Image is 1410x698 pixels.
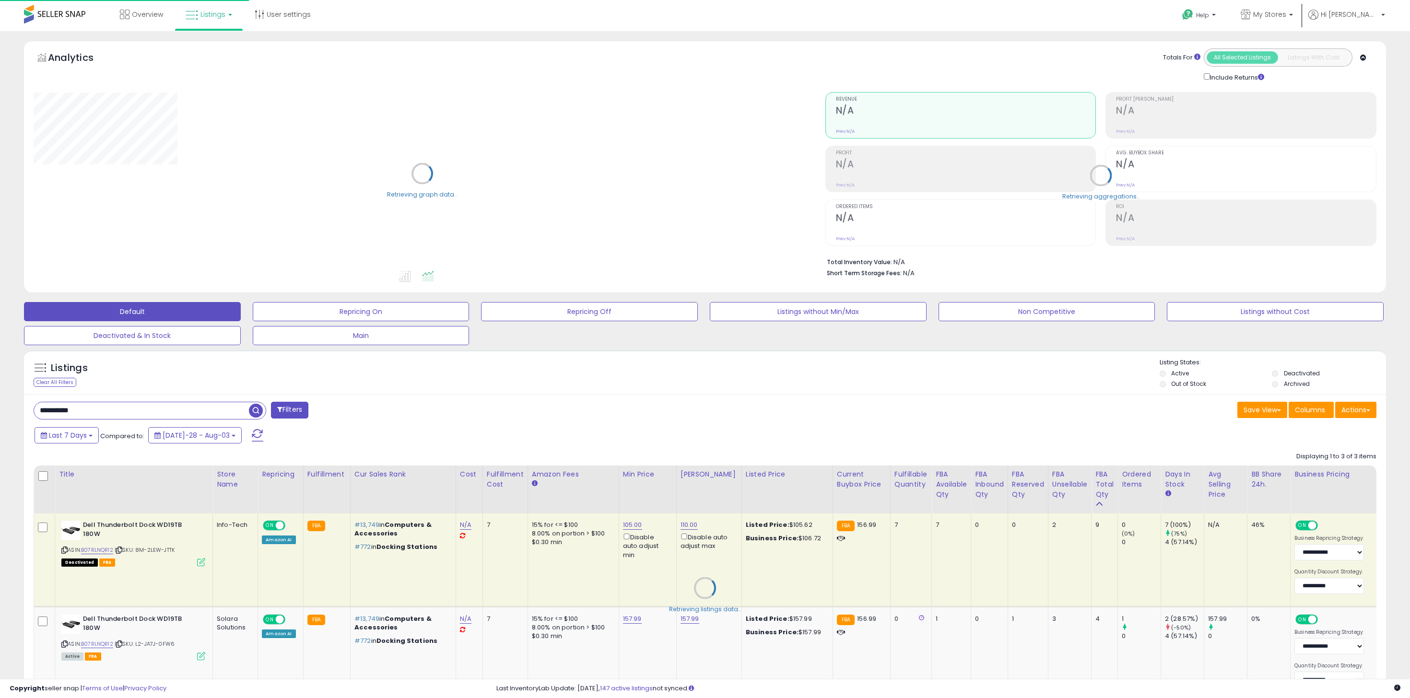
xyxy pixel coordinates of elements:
[1321,10,1378,19] span: Hi [PERSON_NAME]
[253,326,470,345] button: Main
[10,684,45,693] strong: Copyright
[1197,71,1276,82] div: Include Returns
[939,302,1155,321] button: Non Competitive
[1182,9,1194,21] i: Get Help
[24,302,241,321] button: Default
[1167,302,1384,321] button: Listings without Cost
[24,326,241,345] button: Deactivated & In Stock
[1196,11,1209,19] span: Help
[710,302,927,321] button: Listings without Min/Max
[481,302,698,321] button: Repricing Off
[387,190,457,198] div: Retrieving graph data..
[1308,10,1385,31] a: Hi [PERSON_NAME]
[253,302,470,321] button: Repricing On
[48,51,112,67] h5: Analytics
[10,684,166,693] div: seller snap | |
[200,10,225,19] span: Listings
[132,10,163,19] span: Overview
[669,605,741,613] div: Retrieving listings data..
[1163,53,1200,62] div: Totals For
[1207,51,1278,64] button: All Selected Listings
[1278,51,1349,64] button: Listings With Cost
[1175,1,1225,31] a: Help
[1062,192,1140,200] div: Retrieving aggregations..
[1253,10,1286,19] span: My Stores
